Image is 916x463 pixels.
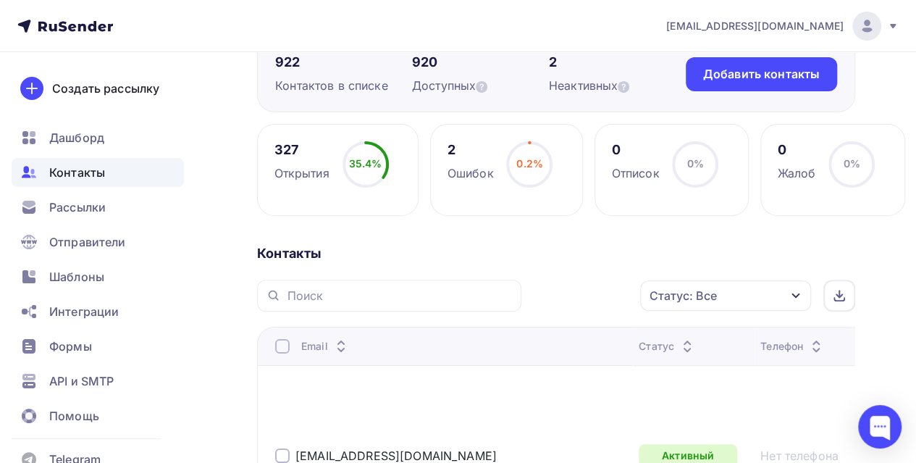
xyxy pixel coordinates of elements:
[49,268,104,285] span: Шаблоны
[49,199,106,216] span: Рассылки
[49,372,114,390] span: API и SMTP
[639,280,812,312] button: Статус: Все
[12,193,184,222] a: Рассылки
[549,77,686,94] div: Неактивных
[703,66,820,83] div: Добавить контакты
[666,19,844,33] span: [EMAIL_ADDRESS][DOMAIN_NAME]
[301,339,350,354] div: Email
[275,54,412,71] div: 922
[611,164,659,182] div: Отписок
[275,77,412,94] div: Контактов в списке
[611,141,659,159] div: 0
[12,228,184,256] a: Отправители
[349,157,382,170] span: 35.4%
[650,287,717,304] div: Статус: Все
[516,157,543,170] span: 0.2%
[257,245,855,262] div: Контакты
[549,54,686,71] div: 2
[52,80,159,97] div: Создать рассылку
[49,129,104,146] span: Дашборд
[12,332,184,361] a: Формы
[687,157,704,170] span: 0%
[49,303,119,320] span: Интеграции
[448,164,494,182] div: Ошибок
[777,164,815,182] div: Жалоб
[49,164,105,181] span: Контакты
[274,141,329,159] div: 327
[49,233,126,251] span: Отправители
[274,164,329,182] div: Открытия
[287,288,513,304] input: Поиск
[12,262,184,291] a: Шаблоны
[295,449,497,463] a: [EMAIL_ADDRESS][DOMAIN_NAME]
[666,12,899,41] a: [EMAIL_ADDRESS][DOMAIN_NAME]
[844,157,860,170] span: 0%
[412,54,549,71] div: 920
[777,141,815,159] div: 0
[49,338,92,355] span: Формы
[49,407,99,425] span: Помощь
[12,123,184,152] a: Дашборд
[412,77,549,94] div: Доступных
[448,141,494,159] div: 2
[760,339,825,354] div: Телефон
[639,339,696,354] div: Статус
[12,158,184,187] a: Контакты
